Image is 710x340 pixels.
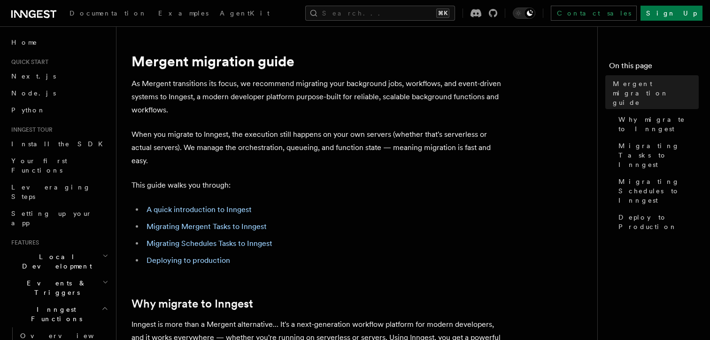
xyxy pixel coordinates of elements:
span: Inngest tour [8,126,53,134]
a: Setting up your app [8,205,110,231]
a: Next.js [8,68,110,85]
a: Contact sales [551,6,637,21]
a: Why migrate to Inngest [131,297,253,310]
a: Why migrate to Inngest [615,111,699,137]
a: A quick introduction to Inngest [147,205,252,214]
p: When you migrate to Inngest, the execution still happens on your own servers (whether that's serv... [131,128,507,167]
a: Node.js [8,85,110,102]
span: Documentation [69,9,147,17]
a: Examples [153,3,214,25]
span: Events & Triggers [8,278,102,297]
span: Migrating Schedules to Inngest [618,177,699,205]
h1: Mergent migration guide [131,53,507,70]
span: Home [11,38,38,47]
span: Examples [158,9,208,17]
span: Mergent migration guide [613,79,699,107]
span: Next.js [11,72,56,80]
span: Local Development [8,252,102,271]
span: Deploy to Production [618,213,699,231]
button: Local Development [8,248,110,275]
a: Mergent migration guide [609,75,699,111]
a: Documentation [64,3,153,25]
button: Search...⌘K [305,6,455,21]
span: Install the SDK [11,140,108,148]
kbd: ⌘K [436,8,449,18]
a: Deploy to Production [615,209,699,235]
span: Features [8,239,39,246]
span: Overview [20,332,117,340]
p: This guide walks you through: [131,179,507,192]
button: Events & Triggers [8,275,110,301]
a: Your first Functions [8,152,110,179]
a: Migrating Schedules to Inngest [615,173,699,209]
a: Python [8,102,110,119]
span: Leveraging Steps [11,183,91,200]
a: AgentKit [214,3,275,25]
span: Your first Functions [11,157,67,174]
span: AgentKit [220,9,270,17]
a: Deploying to production [147,256,230,265]
a: Install the SDK [8,135,110,152]
p: As Mergent transitions its focus, we recommend migrating your background jobs, workflows, and eve... [131,77,507,117]
a: Migrating Schedules Tasks to Inngest [147,239,272,248]
a: Leveraging Steps [8,179,110,205]
a: Migrating Mergent Tasks to Inngest [147,222,267,231]
span: Node.js [11,89,56,97]
span: Migrating Tasks to Inngest [618,141,699,169]
span: Setting up your app [11,210,92,227]
span: Why migrate to Inngest [618,115,699,134]
button: Toggle dark mode [513,8,535,19]
button: Inngest Functions [8,301,110,327]
h4: On this page [609,60,699,75]
a: Home [8,34,110,51]
span: Inngest Functions [8,305,101,324]
span: Quick start [8,58,48,66]
span: Python [11,106,46,114]
a: Migrating Tasks to Inngest [615,137,699,173]
a: Sign Up [641,6,702,21]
